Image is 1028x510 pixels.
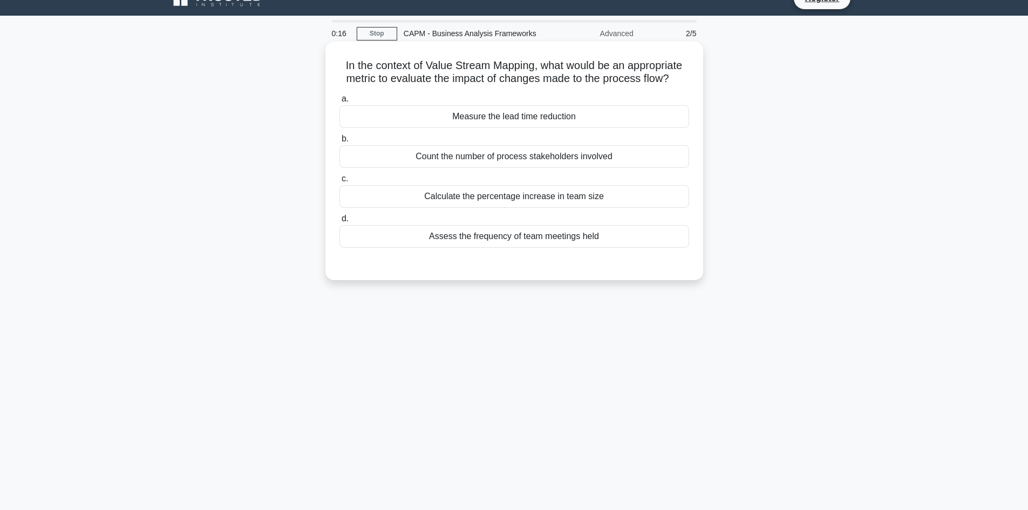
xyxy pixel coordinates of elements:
div: Advanced [546,23,640,44]
span: c. [342,174,348,183]
a: Stop [357,27,397,40]
div: 0:16 [325,23,357,44]
span: d. [342,214,349,223]
div: Measure the lead time reduction [339,105,689,128]
div: Calculate the percentage increase in team size [339,185,689,208]
div: Count the number of process stakeholders involved [339,145,689,168]
span: b. [342,134,349,143]
div: CAPM - Business Analysis Frameworks [397,23,546,44]
h5: In the context of Value Stream Mapping, what would be an appropriate metric to evaluate the impac... [338,59,690,86]
div: Assess the frequency of team meetings held [339,225,689,248]
span: a. [342,94,349,103]
div: 2/5 [640,23,703,44]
